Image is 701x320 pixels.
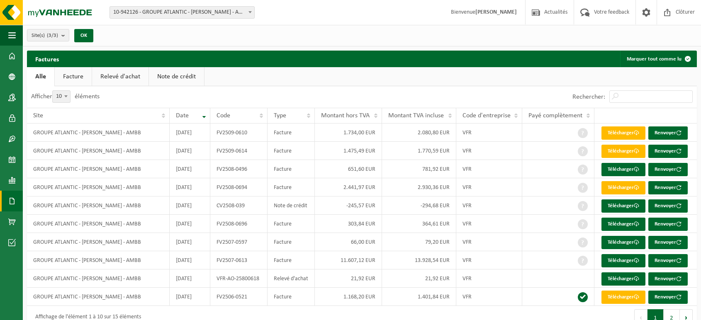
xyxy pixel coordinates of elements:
td: VFR [456,160,523,178]
td: Relevé d'achat [268,269,315,288]
td: VFR [456,251,523,269]
button: Renvoyer [648,254,688,267]
span: Type [274,112,286,119]
a: Télécharger [601,181,645,194]
td: 13.928,54 EUR [382,251,456,269]
a: Relevé d'achat [92,67,148,86]
a: Télécharger [601,272,645,286]
td: Facture [268,288,315,306]
td: Facture [268,178,315,196]
td: 1.168,20 EUR [315,288,382,306]
td: 1.770,59 EUR [382,142,456,160]
td: [DATE] [170,160,210,178]
td: [DATE] [170,178,210,196]
td: FV2507-0613 [210,251,268,269]
td: GROUPE ATLANTIC - [PERSON_NAME] - AMBB [27,251,170,269]
button: Renvoyer [648,163,688,176]
td: Facture [268,215,315,233]
td: Facture [268,233,315,251]
span: Montant hors TVA [321,112,370,119]
td: [DATE] [170,233,210,251]
a: Alle [27,67,54,86]
strong: [PERSON_NAME] [475,9,517,15]
td: VFR [456,124,523,142]
td: -294,68 EUR [382,196,456,215]
td: 364,61 EUR [382,215,456,233]
td: VFR [456,233,523,251]
td: FV2508-0696 [210,215,268,233]
span: 10-942126 - GROUPE ATLANTIC - MERVILLE BILLY BERCLAU - AMBB - BILLY BERCLAU [110,7,254,18]
td: [DATE] [170,124,210,142]
td: 21,92 EUR [382,269,456,288]
label: Rechercher: [572,94,605,100]
a: Note de crédit [149,67,204,86]
td: GROUPE ATLANTIC - [PERSON_NAME] - AMBB [27,233,170,251]
span: Site [33,112,43,119]
td: FV2508-0694 [210,178,268,196]
td: 1.475,49 EUR [315,142,382,160]
td: VFR-AO-25800618 [210,269,268,288]
td: 2.930,36 EUR [382,178,456,196]
button: Renvoyer [648,181,688,194]
span: Site(s) [32,29,58,42]
button: OK [74,29,93,42]
td: Note de crédit [268,196,315,215]
span: Date [176,112,189,119]
span: 10 [52,90,71,103]
a: Télécharger [601,236,645,249]
td: FV2506-0521 [210,288,268,306]
td: VFR [456,269,523,288]
button: Renvoyer [648,291,688,304]
span: Payé complètement [528,112,582,119]
td: GROUPE ATLANTIC - [PERSON_NAME] - AMBB [27,215,170,233]
td: FV2507-0597 [210,233,268,251]
button: Renvoyer [648,145,688,158]
span: Code [217,112,230,119]
td: [DATE] [170,288,210,306]
td: CV2508-039 [210,196,268,215]
button: Marquer tout comme lu [620,51,696,67]
td: Facture [268,142,315,160]
button: Renvoyer [648,218,688,231]
a: Télécharger [601,199,645,213]
td: [DATE] [170,142,210,160]
td: VFR [456,178,523,196]
td: GROUPE ATLANTIC - [PERSON_NAME] - AMBB [27,142,170,160]
td: 1.734,00 EUR [315,124,382,142]
a: Télécharger [601,126,645,140]
a: Télécharger [601,163,645,176]
button: Renvoyer [648,272,688,286]
td: VFR [456,196,523,215]
td: 79,20 EUR [382,233,456,251]
a: Télécharger [601,145,645,158]
td: GROUPE ATLANTIC - [PERSON_NAME] - AMBB [27,178,170,196]
a: Télécharger [601,254,645,267]
td: 651,60 EUR [315,160,382,178]
td: 21,92 EUR [315,269,382,288]
a: Télécharger [601,218,645,231]
button: Renvoyer [648,236,688,249]
td: GROUPE ATLANTIC - [PERSON_NAME] - AMBB [27,288,170,306]
td: VFR [456,142,523,160]
td: VFR [456,288,523,306]
td: GROUPE ATLANTIC - [PERSON_NAME] - AMBB [27,124,170,142]
td: 781,92 EUR [382,160,456,178]
a: Télécharger [601,291,645,304]
td: VFR [456,215,523,233]
td: Facture [268,124,315,142]
span: Montant TVA incluse [388,112,444,119]
td: [DATE] [170,269,210,288]
td: FV2509-0614 [210,142,268,160]
td: -245,57 EUR [315,196,382,215]
iframe: chat widget [4,302,139,320]
td: 11.607,12 EUR [315,251,382,269]
td: FV2509-0610 [210,124,268,142]
td: [DATE] [170,215,210,233]
td: GROUPE ATLANTIC - [PERSON_NAME] - AMBB [27,196,170,215]
td: GROUPE ATLANTIC - [PERSON_NAME] - AMBB [27,160,170,178]
button: Renvoyer [648,199,688,213]
count: (3/3) [47,33,58,38]
td: 66,00 EUR [315,233,382,251]
label: Afficher éléments [31,93,100,100]
td: 2.441,97 EUR [315,178,382,196]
